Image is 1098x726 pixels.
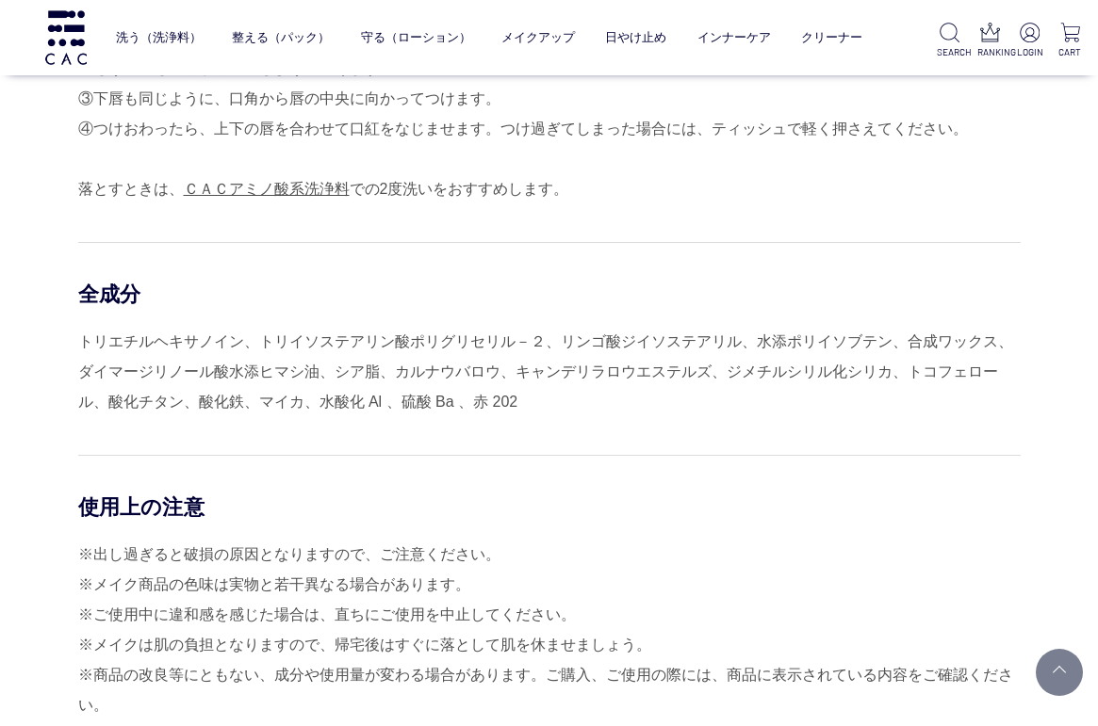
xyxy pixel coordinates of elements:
a: SEARCH [937,23,962,59]
a: RANKING [977,23,1003,59]
p: SEARCH [937,45,962,59]
a: クリーナー [801,16,862,59]
a: 洗う（洗浄料） [116,16,202,59]
p: RANKING [977,45,1003,59]
a: CART [1057,23,1083,59]
a: ＣＡＣアミノ酸系洗浄料 [184,181,350,197]
a: 整える（パック） [232,16,330,59]
div: ※出し過ぎると破損の原因となりますので、ご注意ください。 ※メイク商品の色味は実物と若干異なる場合があります。 ※ご使用中に違和感を感じた場合は、直ちにご使用を中止してください。 ※メイクは肌の... [78,540,1021,720]
div: 全成分 [78,281,1021,308]
div: トリエチルヘキサノイン、トリイソステアリン酸ポリグリセリル－２、リンゴ酸ジイソステアリル、水添ポリイソブテン、合成ワックス、ダイマージリノール酸水添ヒマシ油、シア脂、カルナウバロウ、キャンデリラ... [78,327,1021,417]
img: logo [42,10,90,64]
a: 守る（ローション） [361,16,471,59]
a: メイクアップ [501,16,575,59]
p: LOGIN [1017,45,1042,59]
p: CART [1057,45,1083,59]
a: LOGIN [1017,23,1042,59]
a: インナーケア [697,16,771,59]
div: 使用上の注意 [78,493,1021,521]
a: 日やけ止め [605,16,666,59]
